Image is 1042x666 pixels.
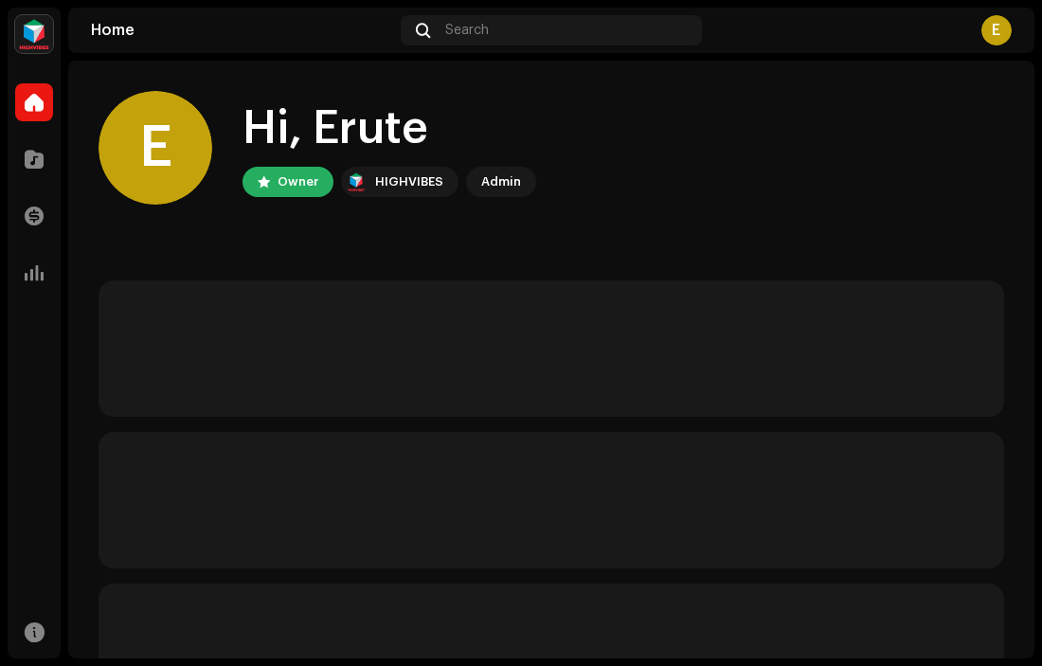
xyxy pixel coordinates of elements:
[981,15,1012,45] div: E
[243,99,536,159] div: Hi, Erute
[99,91,212,205] div: E
[278,171,318,193] div: Owner
[445,23,489,38] span: Search
[345,171,368,193] img: feab3aad-9b62-475c-8caf-26f15a9573ee
[15,15,53,53] img: feab3aad-9b62-475c-8caf-26f15a9573ee
[375,171,443,193] div: HIGHVIBES
[91,23,393,38] div: Home
[481,171,521,193] div: Admin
